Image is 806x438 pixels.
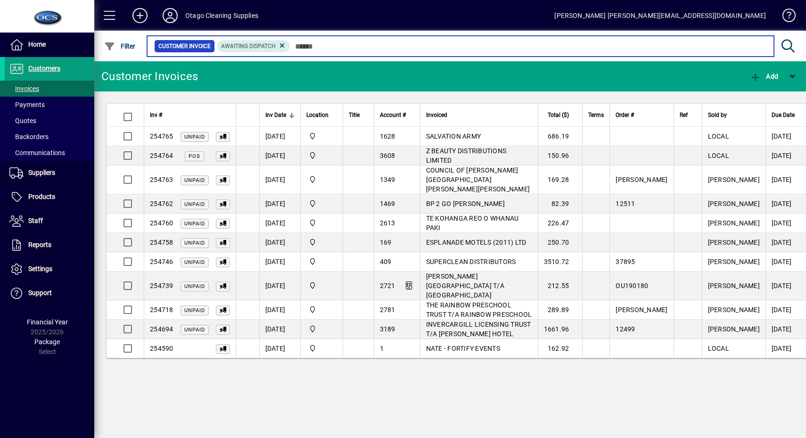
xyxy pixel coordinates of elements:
[538,194,583,214] td: 82.39
[554,8,766,23] div: [PERSON_NAME] [PERSON_NAME][EMAIL_ADDRESS][DOMAIN_NAME]
[265,110,286,120] span: Inv Date
[538,300,583,320] td: 289.89
[185,8,258,23] div: Otago Cleaning Supplies
[259,252,300,272] td: [DATE]
[150,132,173,140] span: 254765
[588,110,604,120] span: Terms
[426,110,447,120] span: Invoiced
[538,272,583,300] td: 212.55
[616,200,635,207] span: 12511
[306,237,337,248] span: Head Office
[28,169,55,176] span: Suppliers
[150,239,173,246] span: 254758
[380,110,406,120] span: Account #
[5,81,94,97] a: Invoices
[101,69,198,84] div: Customer Invoices
[616,176,667,183] span: [PERSON_NAME]
[306,256,337,267] span: Head Office
[380,282,395,289] span: 2721
[189,153,200,159] span: POS
[28,193,55,200] span: Products
[5,145,94,161] a: Communications
[708,306,760,314] span: [PERSON_NAME]
[184,177,205,183] span: Unpaid
[184,221,205,227] span: Unpaid
[150,258,173,265] span: 254746
[184,201,205,207] span: Unpaid
[380,176,395,183] span: 1349
[184,307,205,314] span: Unpaid
[380,325,395,333] span: 3189
[538,127,583,146] td: 686.19
[708,325,760,333] span: [PERSON_NAME]
[426,239,526,246] span: ESPLANADE MOTELS (2011) LTD
[426,166,530,193] span: COUNCIL OF [PERSON_NAME][GEOGRAPHIC_DATA][PERSON_NAME][PERSON_NAME]
[616,325,635,333] span: 12499
[28,241,51,248] span: Reports
[150,176,173,183] span: 254763
[5,281,94,305] a: Support
[708,132,729,140] span: LOCAL
[538,214,583,233] td: 226.47
[616,306,667,314] span: [PERSON_NAME]
[28,289,52,297] span: Support
[150,219,173,227] span: 254760
[306,110,337,120] div: Location
[28,217,43,224] span: Staff
[150,325,173,333] span: 254694
[150,200,173,207] span: 254762
[5,113,94,129] a: Quotes
[259,194,300,214] td: [DATE]
[125,7,155,24] button: Add
[150,110,162,120] span: Inv #
[426,147,507,164] span: Z BEAUTY DISTRIBUTIONS LIMITED
[426,215,519,231] span: TE KOHANGA REO O WHANAU PAKI
[349,110,360,120] span: Title
[265,110,295,120] div: Inv Date
[426,321,531,338] span: INVERCARGILL LICENSING TRUST T/A [PERSON_NAME] HOTEL
[708,110,727,120] span: Sold by
[184,240,205,246] span: Unpaid
[708,258,760,265] span: [PERSON_NAME]
[538,233,583,252] td: 250.70
[259,320,300,339] td: [DATE]
[380,345,384,352] span: 1
[775,2,794,33] a: Knowledge Base
[259,214,300,233] td: [DATE]
[306,131,337,141] span: Head Office
[9,133,49,140] span: Backorders
[5,129,94,145] a: Backorders
[150,306,173,314] span: 254718
[150,345,173,352] span: 254590
[306,150,337,161] span: Head Office
[150,152,173,159] span: 254764
[5,161,94,185] a: Suppliers
[708,239,760,246] span: [PERSON_NAME]
[708,219,760,227] span: [PERSON_NAME]
[772,110,795,120] span: Due Date
[349,110,368,120] div: Title
[708,200,760,207] span: [PERSON_NAME]
[616,258,635,265] span: 37895
[680,110,696,120] div: Ref
[28,265,52,273] span: Settings
[28,41,46,48] span: Home
[306,198,337,209] span: Head Office
[306,343,337,354] span: Head Office
[217,40,290,52] mat-chip: Dispatch Status: Awaiting Dispatch
[538,339,583,358] td: 162.92
[184,327,205,333] span: Unpaid
[426,273,504,299] span: [PERSON_NAME][GEOGRAPHIC_DATA] T/A [GEOGRAPHIC_DATA]
[9,149,65,157] span: Communications
[426,132,481,140] span: SALVATION ARMY
[184,259,205,265] span: Unpaid
[259,233,300,252] td: [DATE]
[380,200,395,207] span: 1469
[538,165,583,194] td: 169.28
[34,338,60,346] span: Package
[150,110,230,120] div: Inv #
[426,110,532,120] div: Invoiced
[680,110,688,120] span: Ref
[155,7,185,24] button: Profile
[259,272,300,300] td: [DATE]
